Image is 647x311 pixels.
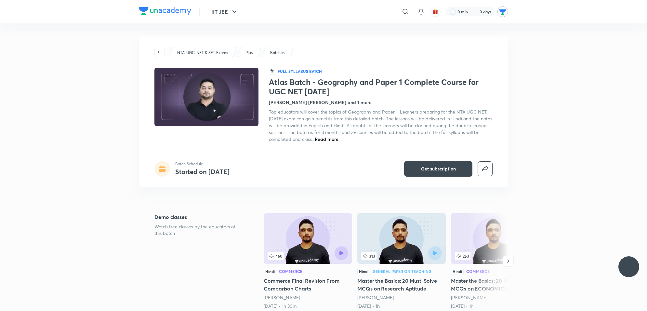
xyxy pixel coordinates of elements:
div: Hindi [357,268,370,275]
h5: Master the Basics: 20 Must-Solve MCQs on ECONOMICS [451,277,539,292]
h4: [PERSON_NAME] [PERSON_NAME] and 1 more [269,99,372,106]
span: 253 [455,252,470,260]
a: 460HindiCommerceCommerce Final Revision From Comparison Charts[PERSON_NAME][DATE] • 1h 30m [264,213,352,309]
div: Hindi [264,268,276,275]
a: Company Logo [139,7,191,17]
a: [PERSON_NAME] [451,294,487,301]
img: avatar [432,9,438,15]
img: Unacademy Jodhpur [497,6,508,17]
p: Full Syllabus Batch [278,69,322,74]
a: [PERSON_NAME] [264,294,300,301]
h5: Demo classes [154,213,243,221]
div: Commerce [466,269,490,273]
button: IIT JEE [207,5,242,18]
a: [PERSON_NAME] [357,294,394,301]
div: Hindi [451,268,464,275]
div: Naveen Sakh [451,294,539,301]
img: ttu [625,263,633,271]
span: 460 [268,252,284,260]
img: Thumbnail [153,67,259,127]
a: Batches [269,50,286,56]
a: Plus [244,50,254,56]
span: 313 [361,252,376,260]
div: Naveen Sakh [264,294,352,301]
a: Master the Basics: 20 Must-Solve MCQs on ECONOMICS [451,213,539,309]
span: हि [269,68,275,75]
div: General Paper on Teaching [373,269,431,273]
p: Batches [270,50,284,56]
p: Batch Schedule [175,161,230,167]
button: avatar [430,7,441,17]
h5: Commerce Final Revision From Comparison Charts [264,277,352,292]
p: Watch free classes by the educators of this batch [154,223,243,237]
div: 3rd Aug • 1h [451,303,539,309]
a: Commerce Final Revision From Comparison Charts [264,213,352,309]
h1: Atlas Batch - Geography and Paper 1 Complete Course for UGC NET [DATE] [269,77,493,96]
a: 253HindiCommerceMaster the Basics: 20 Must-Solve MCQs on ECONOMICS[PERSON_NAME][DATE] • 1h [451,213,539,309]
span: Read more [315,136,338,142]
button: Get subscription [404,161,472,177]
a: NTA-UGC-NET & SET Exams [176,50,229,56]
span: Top educators will cover the topics of Geography and Paper 1. Learners preparing for the NTA UGC ... [269,109,492,142]
a: Master the Basics: 20 Must-Solve MCQs on Research Aptitude [357,213,446,309]
h4: Started on [DATE] [175,167,230,176]
img: Company Logo [139,7,191,15]
p: NTA-UGC-NET & SET Exams [177,50,228,56]
p: Plus [245,50,253,56]
h5: Master the Basics: 20 Must-Solve MCQs on Research Aptitude [357,277,446,292]
div: Commerce [279,269,302,273]
a: 313HindiGeneral Paper on TeachingMaster the Basics: 20 Must-Solve MCQs on Research Aptitude[PERSO... [357,213,446,309]
div: 1st Aug • 1h [357,303,446,309]
div: Naveen Sakh [357,294,446,301]
img: streak [472,8,478,15]
div: 26th Jun • 1h 30m [264,303,352,309]
span: Get subscription [421,166,456,172]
